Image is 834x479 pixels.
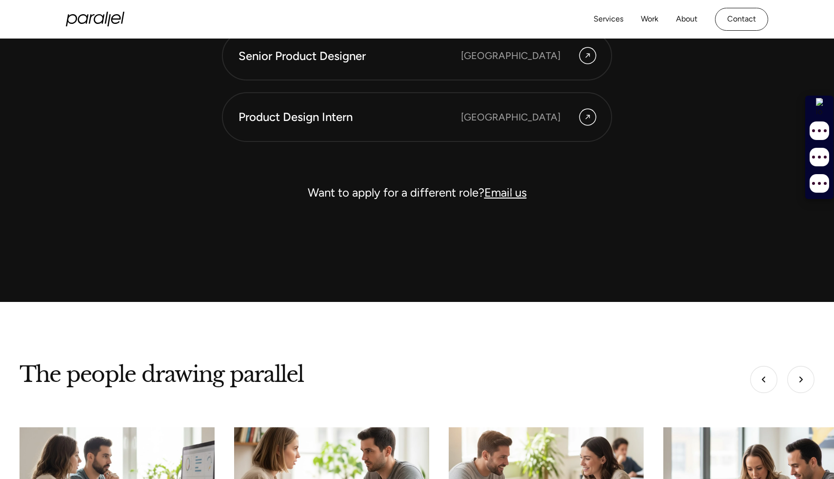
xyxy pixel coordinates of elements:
[238,48,461,64] div: Senior Product Designer
[484,185,527,200] a: Email us
[750,366,777,393] div: Go to last slide
[66,12,124,26] a: home
[222,92,612,142] a: Product Design Intern [GEOGRAPHIC_DATA]
[461,110,560,124] div: [GEOGRAPHIC_DATA]
[641,12,658,26] a: Work
[676,12,697,26] a: About
[222,31,612,81] a: Senior Product Designer [GEOGRAPHIC_DATA]
[20,360,303,388] h3: The people drawing parallel
[787,366,814,393] div: Next slide
[222,181,612,204] div: Want to apply for a different role?
[461,48,560,63] div: [GEOGRAPHIC_DATA]
[715,8,768,31] a: Contact
[238,109,461,125] div: Product Design Intern
[594,12,623,26] a: Services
